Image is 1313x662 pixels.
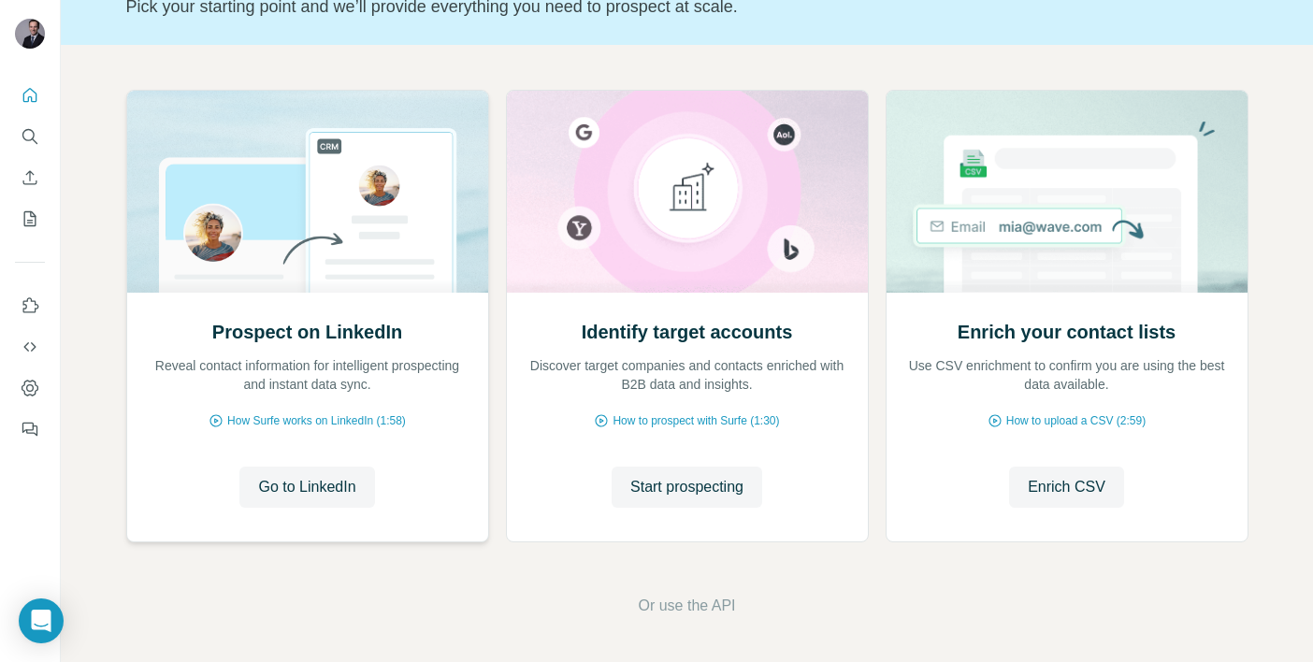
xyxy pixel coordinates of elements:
button: Dashboard [15,371,45,405]
span: How Surfe works on LinkedIn (1:58) [227,412,406,429]
button: Feedback [15,412,45,446]
p: Use CSV enrichment to confirm you are using the best data available. [905,356,1229,394]
span: Go to LinkedIn [258,476,355,498]
img: Enrich your contact lists [886,91,1248,293]
img: Prospect on LinkedIn [126,91,489,293]
span: How to upload a CSV (2:59) [1006,412,1146,429]
button: Or use the API [638,595,735,617]
p: Discover target companies and contacts enriched with B2B data and insights. [526,356,849,394]
button: Search [15,120,45,153]
button: Enrich CSV [1009,467,1124,508]
button: Enrich CSV [15,161,45,194]
p: Reveal contact information for intelligent prospecting and instant data sync. [146,356,469,394]
h2: Prospect on LinkedIn [212,319,402,345]
button: Start prospecting [612,467,762,508]
div: Open Intercom Messenger [19,598,64,643]
span: Enrich CSV [1028,476,1105,498]
img: Identify target accounts [506,91,869,293]
button: My lists [15,202,45,236]
button: Quick start [15,79,45,112]
span: How to prospect with Surfe (1:30) [613,412,779,429]
button: Use Surfe API [15,330,45,364]
h2: Identify target accounts [582,319,793,345]
img: Avatar [15,19,45,49]
button: Go to LinkedIn [239,467,374,508]
button: Use Surfe on LinkedIn [15,289,45,323]
span: Start prospecting [630,476,743,498]
h2: Enrich your contact lists [958,319,1176,345]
